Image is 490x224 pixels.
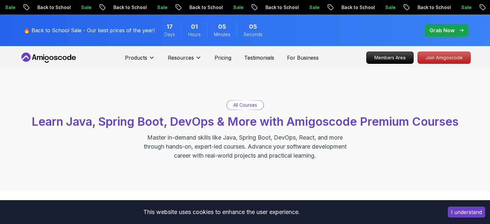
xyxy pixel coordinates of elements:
[32,114,458,129] span: Learn Java, Spring Boot, DevOps & More with Amigoscode Premium Courses
[259,4,303,11] p: Back to School
[367,52,413,63] p: Members Area
[366,52,414,64] a: Members Area
[164,31,175,38] span: Days
[125,54,155,67] button: Products
[214,31,230,38] span: Minutes
[188,31,201,38] span: Hours
[218,22,226,31] span: 5 Minutes
[411,4,455,11] p: Back to School
[191,22,198,31] span: 1 Hours
[244,54,274,62] a: Testimonials
[227,4,247,11] p: Sale
[303,4,323,11] p: Sale
[107,4,151,11] p: Back to School
[31,4,75,11] p: Back to School
[183,4,227,11] p: Back to School
[455,4,476,11] p: Sale
[168,54,202,67] button: Resources
[24,26,155,34] p: 🔥 Back to School Sale - Our best prices of the year!
[287,54,319,62] a: For Business
[215,54,231,62] a: Pricing
[75,4,95,11] p: Sale
[233,102,257,108] p: All Courses
[167,22,173,31] span: 17 Days
[249,22,257,31] span: 5 Seconds
[429,26,455,34] p: Grab Now
[244,31,263,38] span: Seconds
[379,4,399,11] p: Sale
[137,133,353,160] p: Master in-demand skills like Java, Spring Boot, DevOps, React, and more through hands-on, expert-...
[335,4,379,11] p: Back to School
[418,52,471,64] a: Join Amigoscode
[5,205,438,219] div: This website uses cookies to enhance the user experience.
[125,54,147,62] p: Products
[151,4,171,11] p: Sale
[168,54,194,62] p: Resources
[448,207,485,218] button: Accept cookies
[418,52,470,63] p: Join Amigoscode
